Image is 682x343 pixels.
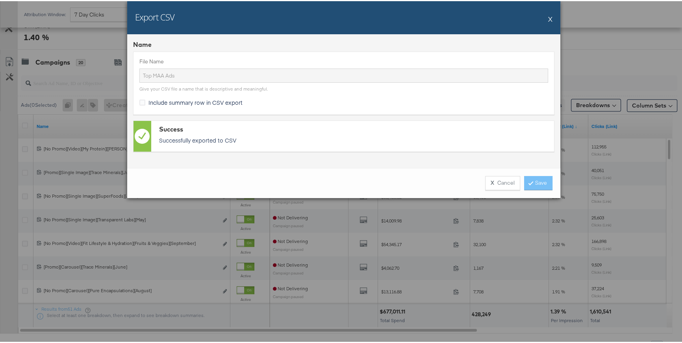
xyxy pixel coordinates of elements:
button: XCancel [485,175,520,189]
div: Success [159,124,550,133]
span: Include summary row in CSV export [148,97,243,105]
div: Give your CSV file a name that is descriptive and meaningful. [139,85,268,91]
button: X [548,10,552,26]
p: Successfully exported to CSV [159,135,550,143]
strong: X [491,178,494,185]
label: File Name [139,57,548,64]
div: Name [133,39,554,48]
h2: Export CSV [135,10,174,22]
